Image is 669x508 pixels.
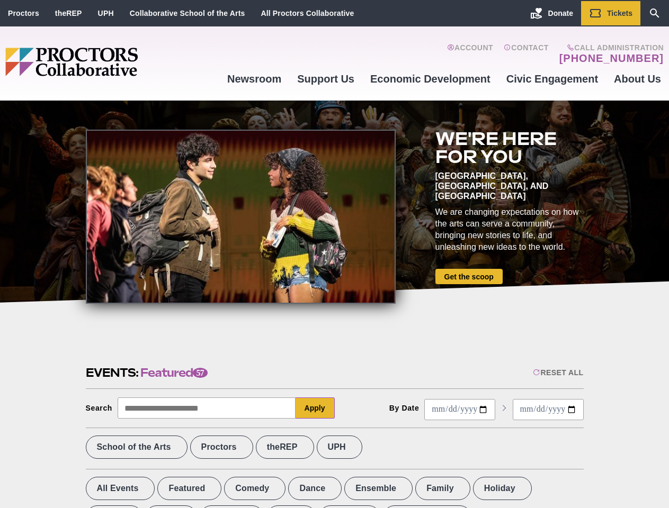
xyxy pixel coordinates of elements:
a: Get the scoop [435,269,503,284]
label: Comedy [224,477,286,500]
span: Tickets [607,9,632,17]
label: theREP [256,436,314,459]
a: [PHONE_NUMBER] [559,52,664,65]
a: Contact [504,43,549,65]
div: We are changing expectations on how the arts can serve a community, bringing new stories to life,... [435,206,584,253]
a: All Proctors Collaborative [261,9,354,17]
a: Proctors [8,9,39,17]
label: Proctors [190,436,253,459]
a: theREP [55,9,82,17]
a: Donate [522,1,581,25]
a: Support Us [289,65,362,93]
label: Holiday [473,477,532,500]
label: School of the Arts [86,436,188,459]
label: Ensemble [344,477,413,500]
img: Proctors logo [5,48,219,76]
label: All Events [86,477,155,500]
div: By Date [389,404,420,412]
label: UPH [317,436,362,459]
h2: We're here for you [435,130,584,166]
a: Account [447,43,493,65]
span: 57 [193,368,208,378]
label: Featured [157,477,221,500]
a: Newsroom [219,65,289,93]
span: Call Administration [556,43,664,52]
div: [GEOGRAPHIC_DATA], [GEOGRAPHIC_DATA], and [GEOGRAPHIC_DATA] [435,171,584,201]
a: UPH [98,9,114,17]
span: Donate [548,9,573,17]
span: Featured [140,365,208,381]
a: Collaborative School of the Arts [130,9,245,17]
label: Family [415,477,470,500]
h2: Events: [86,365,208,381]
a: Search [640,1,669,25]
a: About Us [606,65,669,93]
a: Tickets [581,1,640,25]
div: Reset All [533,368,583,377]
a: Economic Development [362,65,498,93]
div: Search [86,404,113,412]
label: Dance [288,477,342,500]
button: Apply [296,397,335,419]
a: Civic Engagement [498,65,606,93]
